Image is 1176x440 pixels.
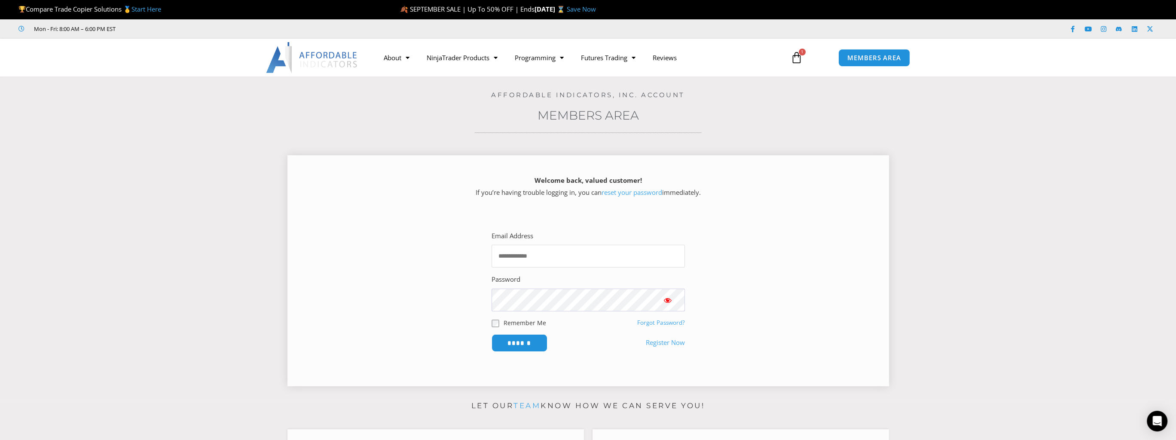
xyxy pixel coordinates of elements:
[513,401,541,410] a: team
[538,108,639,123] a: Members Area
[646,337,685,349] a: Register Now
[128,25,257,33] iframe: Customer reviews powered by Trustpilot
[535,176,642,185] strong: Welcome back, valued customer!
[651,289,685,311] button: Show password
[572,48,644,68] a: Futures Trading
[637,319,685,326] a: Forgot Password?
[602,188,662,197] a: reset your password
[18,5,161,13] span: Compare Trade Copier Solutions 🥇
[266,42,358,73] img: LogoAI | Affordable Indicators – NinjaTrader
[400,5,535,13] span: 🍂 SEPTEMBER SALE | Up To 50% OFF | Ends
[287,399,889,413] p: Let our know how we can serve you!
[492,274,520,286] label: Password
[847,55,901,61] span: MEMBERS AREA
[504,318,546,327] label: Remember Me
[418,48,506,68] a: NinjaTrader Products
[567,5,596,13] a: Save Now
[644,48,685,68] a: Reviews
[799,49,806,55] span: 1
[131,5,161,13] a: Start Here
[492,230,533,242] label: Email Address
[302,175,874,199] p: If you’re having trouble logging in, you can immediately.
[506,48,572,68] a: Programming
[1147,411,1167,431] div: Open Intercom Messenger
[491,91,685,99] a: Affordable Indicators, Inc. Account
[778,45,816,70] a: 1
[32,24,116,34] span: Mon - Fri: 8:00 AM – 6:00 PM EST
[375,48,781,68] nav: Menu
[838,49,910,67] a: MEMBERS AREA
[375,48,418,68] a: About
[19,6,25,12] img: 🏆
[535,5,567,13] strong: [DATE] ⌛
